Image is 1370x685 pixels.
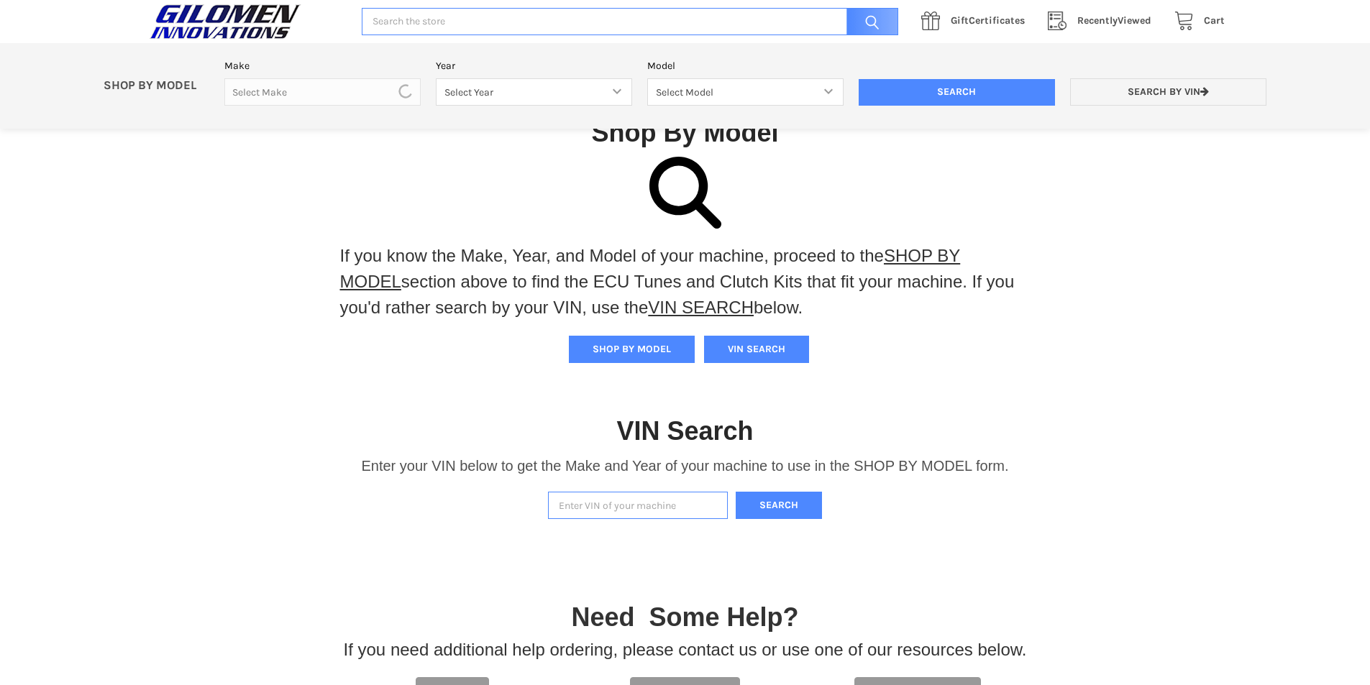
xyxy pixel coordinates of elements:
input: Search [839,8,898,36]
label: Year [436,58,632,73]
a: GiftCertificates [913,12,1040,30]
input: Enter VIN of your machine [548,492,728,520]
span: Gift [951,14,969,27]
a: SHOP BY MODEL [340,246,961,291]
button: Search [736,492,822,520]
span: Certificates [951,14,1025,27]
p: If you need additional help ordering, please contact us or use one of our resources below. [344,637,1027,663]
a: RecentlyViewed [1040,12,1166,30]
img: GILOMEN INNOVATIONS [146,4,304,40]
p: If you know the Make, Year, and Model of your machine, proceed to the section above to find the E... [340,243,1031,321]
label: Make [224,58,421,73]
label: Model [647,58,844,73]
button: VIN SEARCH [704,336,809,363]
span: Viewed [1077,14,1151,27]
p: Need Some Help? [571,598,798,637]
a: VIN SEARCH [648,298,754,317]
a: Cart [1166,12,1225,30]
h1: VIN Search [616,415,753,447]
a: GILOMEN INNOVATIONS [146,4,347,40]
h1: Shop By Model [146,116,1225,149]
span: Recently [1077,14,1118,27]
input: Search the store [362,8,898,36]
p: SHOP BY MODEL [96,78,217,93]
p: Enter your VIN below to get the Make and Year of your machine to use in the SHOP BY MODEL form. [361,455,1008,477]
span: Cart [1204,14,1225,27]
a: Search by VIN [1070,78,1266,106]
input: Search [859,79,1055,106]
button: SHOP BY MODEL [569,336,695,363]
